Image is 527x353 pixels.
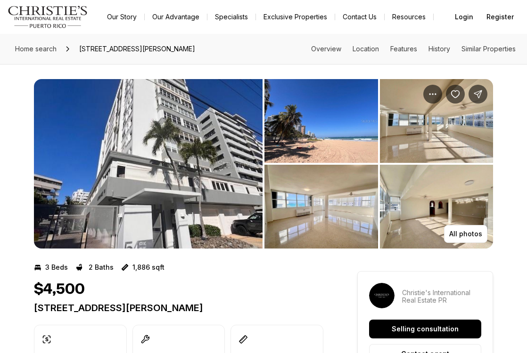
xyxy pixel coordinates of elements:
[311,45,341,53] a: Skip to: Overview
[380,165,494,249] button: View image gallery
[444,225,487,243] button: All photos
[392,325,459,333] p: Selling consultation
[34,79,263,249] li: 1 of 5
[132,264,165,271] p: 1,886 sqft
[145,10,207,24] a: Our Advantage
[99,10,144,24] a: Our Story
[380,79,494,163] button: View image gallery
[34,79,263,249] button: View image gallery
[469,85,487,104] button: Share Property: 54 KING'S COURT ST. #7-B
[264,165,378,249] button: View image gallery
[34,281,85,298] h1: $4,500
[207,10,255,24] a: Specialists
[423,85,442,104] button: Property options
[486,13,514,21] span: Register
[34,302,323,313] p: [STREET_ADDRESS][PERSON_NAME]
[402,289,481,304] p: Christie's International Real Estate PR
[34,79,493,249] div: Listing Photos
[449,8,479,26] button: Login
[434,10,463,24] a: Blog
[446,85,465,104] button: Save Property: 54 KING'S COURT ST. #7-B
[353,45,379,53] a: Skip to: Location
[89,264,114,271] p: 2 Baths
[15,45,57,53] span: Home search
[8,6,88,28] img: logo
[385,10,433,24] a: Resources
[256,10,335,24] a: Exclusive Properties
[11,41,60,56] a: Home search
[428,45,450,53] a: Skip to: History
[264,79,493,249] li: 2 of 5
[264,79,378,163] button: View image gallery
[449,230,482,238] p: All photos
[481,8,519,26] button: Register
[455,13,473,21] span: Login
[45,264,68,271] p: 3 Beds
[369,320,481,338] button: Selling consultation
[311,45,516,53] nav: Page section menu
[75,41,199,56] span: [STREET_ADDRESS][PERSON_NAME]
[390,45,417,53] a: Skip to: Features
[461,45,516,53] a: Skip to: Similar Properties
[335,10,384,24] button: Contact Us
